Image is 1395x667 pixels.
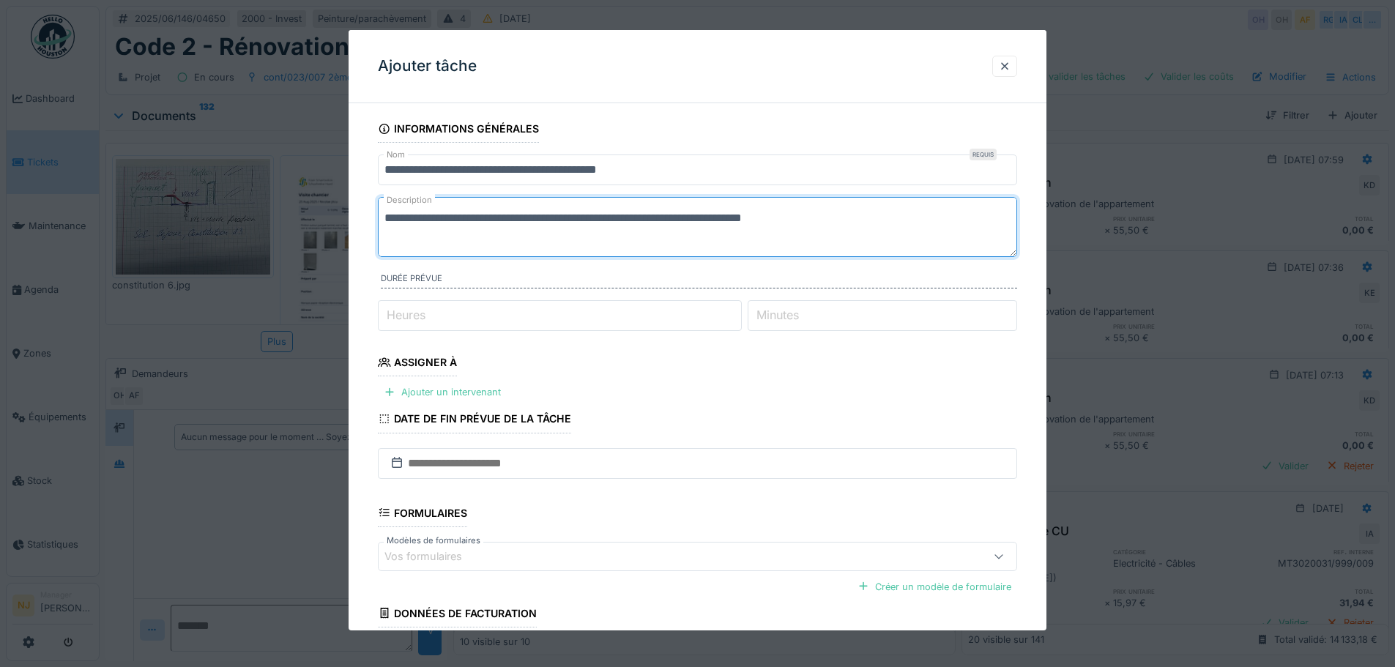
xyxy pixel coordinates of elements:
[852,577,1017,597] div: Créer un modèle de formulaire
[378,502,467,526] div: Formulaires
[378,382,507,402] div: Ajouter un intervenant
[754,306,802,324] label: Minutes
[378,351,457,376] div: Assigner à
[384,191,435,209] label: Description
[381,272,1017,288] label: Durée prévue
[384,149,408,161] label: Nom
[384,534,483,547] label: Modèles de formulaires
[970,149,997,160] div: Requis
[384,548,483,564] div: Vos formulaires
[384,306,428,324] label: Heures
[378,118,539,143] div: Informations générales
[378,603,537,627] div: Données de facturation
[378,57,477,75] h3: Ajouter tâche
[378,408,571,433] div: Date de fin prévue de la tâche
